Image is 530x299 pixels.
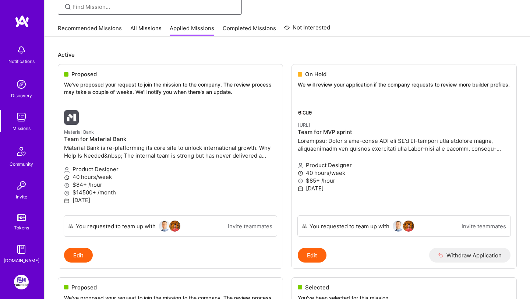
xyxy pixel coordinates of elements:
p: Material Bank is re-platforming its core site to unlock international growth. Why Help Is Needed&... [64,144,277,159]
p: Loremipsu: Dolor s ame-conse ADI eli SE’d EI-tempori utla etdolore magna, aliquaenimadm ven quisn... [298,137,510,152]
p: We will review your application if the company requests to review more builder profiles. [298,81,510,88]
a: Not Interested [284,23,330,36]
i: icon MoneyGray [64,183,70,188]
a: Completed Missions [223,24,276,36]
div: [DOMAIN_NAME] [4,257,39,264]
a: Ecue.ai company logo[URL]Team for MVP sprintLoremipsu: Dolor s ame-conse ADI eli SE’d EI-tempori ... [292,97,516,216]
img: Material Bank company logo [64,110,79,125]
img: FanFest: Media Engagement Platform [14,275,29,289]
span: On Hold [305,70,326,78]
div: Discovery [11,92,32,99]
a: Invite teammates [462,222,506,230]
a: Invite teammates [228,222,272,230]
h4: Team for MVP sprint [298,129,510,136]
i: icon SearchGrey [64,3,72,11]
img: Invite [14,178,29,193]
p: We've proposed your request to join the mission to the company. The review process may take a cou... [64,81,277,95]
p: Product Designer [64,165,277,173]
div: Invite [16,193,27,201]
p: Active [58,51,517,59]
div: Community [10,160,33,168]
p: $85+ /hour [298,177,510,184]
input: Find Mission... [73,3,236,11]
a: Material Bank company logoMaterial BankTeam for Material BankMaterial Bank is re-platforming its ... [58,104,283,215]
div: You requested to team up with [76,222,156,230]
p: [DATE] [298,184,510,192]
i: icon MoneyGray [298,178,303,184]
button: Edit [298,248,326,263]
div: You requested to team up with [310,222,389,230]
i: icon Clock [298,170,303,176]
a: Recommended Missions [58,24,122,36]
img: teamwork [14,110,29,124]
img: bell [14,43,29,57]
a: FanFest: Media Engagement Platform [12,275,31,289]
img: User Avatar [393,221,404,232]
a: All Missions [130,24,162,36]
img: Community [13,143,30,160]
p: Product Designer [298,161,510,169]
small: Material Bank [64,129,94,135]
i: icon Applicant [298,163,303,168]
h4: Team for Material Bank [64,136,277,143]
img: discovery [14,77,29,92]
i: icon MoneyGray [64,190,70,196]
i: icon Clock [64,175,70,180]
span: Proposed [71,70,97,78]
img: guide book [14,242,29,257]
div: Missions [13,124,31,132]
p: [DATE] [64,196,277,204]
i: icon Calendar [64,198,70,204]
span: Proposed [71,284,97,291]
p: $84+ /hour [64,181,277,189]
button: Edit [64,248,93,263]
img: tokens [17,214,26,221]
i: icon Applicant [64,167,70,173]
p: $14500+ /month [64,189,277,196]
img: User Avatar [159,221,170,232]
button: Withdraw Application [429,248,510,263]
img: User Avatar [169,221,180,232]
div: Notifications [8,57,35,65]
small: [URL] [298,122,310,128]
img: Ecue.ai company logo [298,103,312,118]
img: logo [15,15,29,28]
div: Tokens [14,224,29,232]
p: 40 hours/week [298,169,510,177]
i: icon Calendar [298,186,303,191]
img: User Avatar [403,221,414,232]
a: Applied Missions [170,24,214,36]
p: 40 hours/week [64,173,277,181]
